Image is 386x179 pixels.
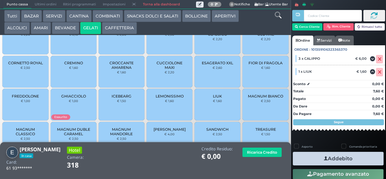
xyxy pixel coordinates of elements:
b: 0 [211,2,213,6]
span: Ritiri programmati [60,0,99,9]
span: GHIACCIOLO [61,94,86,98]
a: Ordine [292,36,313,45]
span: LIUK [213,94,222,98]
button: Rimuovi tutto [355,23,385,30]
span: TREASURE [255,127,276,132]
small: € 1,00 [69,99,78,103]
h1: € 0,00 [201,153,233,160]
span: Ultimi ordini [31,0,60,9]
strong: 7,60 € [373,112,384,116]
b: [PERSON_NAME] [20,146,61,153]
span: 3 x CALIPPO [299,56,320,61]
button: CANTINA [66,10,92,22]
small: € 2,50 [261,99,271,103]
h4: Credito Residuo: [201,147,233,151]
small: € 1,50 [261,132,270,136]
strong: Sconto [293,82,305,87]
strong: 0,00 € [372,82,384,86]
button: Addebito [293,152,384,165]
button: Cerca Cliente [292,23,323,30]
strong: 0,00 € [372,97,384,101]
span: Impostazioni [100,0,129,9]
strong: Segue [334,120,343,124]
button: APERITIVI [212,10,239,22]
label: Comanda prioritaria [349,145,377,149]
small: € 2,50 [213,132,222,136]
small: € 2,50 [117,137,126,140]
h1: 318 [67,161,96,169]
span: 1 x LIUK [299,69,312,74]
span: FREDDOLONE [12,94,39,98]
span: In casa [20,153,33,158]
button: BOLLICINE [182,10,211,22]
strong: Pagato [293,97,306,101]
button: BEVANDE [52,22,79,34]
h4: Card: [6,160,17,165]
strong: 0,00 € [372,104,384,108]
small: € 1,60 [213,99,222,103]
span: Punto cassa [3,0,31,9]
small: € 2,60 [213,66,222,69]
button: COMBINATI [93,10,123,22]
span: MAGNUM BIANCO [248,94,283,98]
span: MAGNUM CLASSICO [8,127,43,136]
small: € 2,20 [261,37,271,41]
span: Ordine : [294,47,310,52]
small: € 2,50 [69,137,78,140]
div: € 6,00 [354,56,370,61]
small: € 2,20 [213,37,222,41]
strong: Da Dare [293,104,307,108]
button: SNACKS DOLCI E SALATI [124,10,181,22]
input: Codice Cliente [304,10,362,21]
small: € 4,00 [164,132,175,136]
h4: Camera: [67,155,84,160]
span: CREMINO [64,61,83,65]
small: € 1,60 [117,70,126,74]
span: [PERSON_NAME] [153,127,186,132]
button: GELATI [80,22,101,34]
span: 101359106323365370 [311,47,347,52]
span: FIOR DI FRAGOLA [248,61,283,65]
button: CAFFETTERIA [102,22,137,34]
span: 0 [229,2,235,7]
span: ICEBEARG [112,94,131,98]
a: Note [335,36,353,45]
span: CROCCANTE AMARENA [104,61,140,70]
button: Tutti [4,10,20,22]
small: € 2,50 [21,66,30,69]
small: € 2,50 [21,137,30,140]
strong: Totale [293,89,304,93]
label: Asporto [302,145,313,149]
img: ELISA CUPO [6,147,18,158]
button: Rim. Cliente [323,23,354,30]
span: Esaurito [51,114,70,120]
span: LEMONISSIMO [156,94,184,98]
small: € 1,60 [165,99,174,103]
span: CUCCIOLONE MAXI [152,61,188,70]
button: AMARI [31,22,51,34]
span: ESAGERATO XXL [202,61,233,65]
button: BAZAR [21,10,42,22]
a: Torna alla dashboard [139,0,183,9]
h3: Hotel [67,147,82,154]
a: Servizi [313,36,335,45]
span: MAGNUM MANDORLE [104,127,140,136]
span: SANDWICH [206,127,229,132]
div: € 1,60 [356,69,370,74]
strong: 7,60 € [373,89,384,93]
span: MAGNUM DUBLE CARAMEL [55,127,91,136]
button: ALCOLICI [4,22,30,34]
button: SERVIZI [43,10,65,22]
small: € 1,00 [21,99,30,103]
button: Ricarica Credito [242,148,282,157]
small: € 1,50 [117,99,126,103]
strong: Da Pagare [293,112,312,116]
span: CORNETTO ROYAL [8,61,43,65]
small: € 2,20 [165,70,174,74]
small: € 1,60 [261,66,270,69]
small: € 1,60 [69,66,78,69]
